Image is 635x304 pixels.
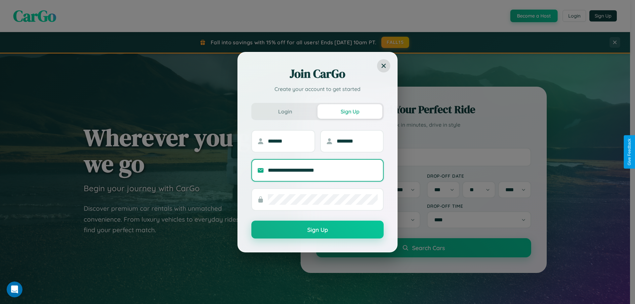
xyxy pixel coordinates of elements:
iframe: Intercom live chat [7,282,22,297]
p: Create your account to get started [251,85,384,93]
button: Login [253,104,317,119]
div: Give Feedback [627,139,632,165]
button: Sign Up [251,221,384,239]
h2: Join CarGo [251,66,384,82]
button: Sign Up [317,104,382,119]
